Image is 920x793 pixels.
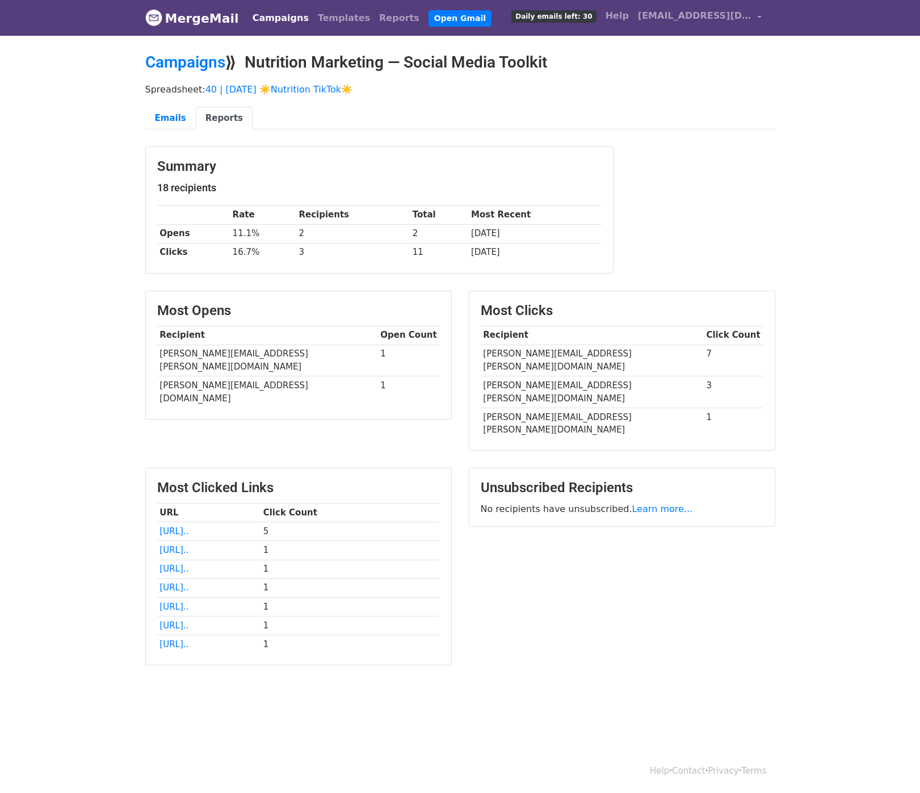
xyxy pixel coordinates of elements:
[159,545,188,555] a: [URL]..
[230,205,296,224] th: Rate
[159,582,188,593] a: [URL]..
[481,345,704,376] td: [PERSON_NAME][EMAIL_ADDRESS][PERSON_NAME][DOMAIN_NAME]
[157,326,378,345] th: Recipient
[296,205,410,224] th: Recipients
[157,345,378,376] td: [PERSON_NAME][EMAIL_ADDRESS][PERSON_NAME][DOMAIN_NAME]
[468,243,601,262] td: [DATE]
[481,303,763,319] h3: Most Clicks
[230,224,296,243] td: 11.1%
[261,616,440,635] td: 1
[261,522,440,541] td: 5
[248,7,313,30] a: Campaigns
[633,5,766,31] a: [EMAIL_ADDRESS][DOMAIN_NAME]
[313,7,375,30] a: Templates
[410,205,468,224] th: Total
[650,766,669,776] a: Help
[145,83,775,95] p: Spreadsheet:
[159,526,188,536] a: [URL]..
[468,205,601,224] th: Most Recent
[429,10,491,27] a: Open Gmail
[481,503,763,515] p: No recipients have unsubscribed.
[468,224,601,243] td: [DATE]
[230,243,296,262] td: 16.7%
[375,7,424,30] a: Reports
[704,345,763,376] td: 7
[145,6,239,30] a: MergeMail
[196,107,253,130] a: Reports
[157,158,602,175] h3: Summary
[261,560,440,578] td: 1
[157,376,378,408] td: [PERSON_NAME][EMAIL_ADDRESS][DOMAIN_NAME]
[157,504,261,522] th: URL
[481,408,704,439] td: [PERSON_NAME][EMAIL_ADDRESS][PERSON_NAME][DOMAIN_NAME]
[704,376,763,408] td: 3
[145,107,196,130] a: Emails
[261,578,440,597] td: 1
[410,243,468,262] td: 11
[296,243,410,262] td: 3
[638,9,751,23] span: [EMAIL_ADDRESS][DOMAIN_NAME]
[296,224,410,243] td: 2
[159,620,188,631] a: [URL]..
[261,541,440,560] td: 1
[511,10,596,23] span: Daily emails left: 30
[481,376,704,408] td: [PERSON_NAME][EMAIL_ADDRESS][PERSON_NAME][DOMAIN_NAME]
[378,376,440,408] td: 1
[481,480,763,496] h3: Unsubscribed Recipients
[261,635,440,653] td: 1
[159,639,188,649] a: [URL]..
[672,766,705,776] a: Contact
[157,243,230,262] th: Clicks
[157,480,440,496] h3: Most Clicked Links
[708,766,738,776] a: Privacy
[704,326,763,345] th: Click Count
[410,224,468,243] td: 2
[507,5,600,27] a: Daily emails left: 30
[145,9,162,26] img: MergeMail logo
[159,564,188,574] a: [URL]..
[205,84,352,95] a: 40 | [DATE] ☀️Nutrition TikTok☀️
[601,5,633,27] a: Help
[261,597,440,616] td: 1
[157,224,230,243] th: Opens
[378,326,440,345] th: Open Count
[145,53,775,72] h2: ⟫ Nutrition Marketing — Social Media Toolkit
[157,182,602,194] h5: 18 recipients
[157,303,440,319] h3: Most Opens
[378,345,440,376] td: 1
[741,766,766,776] a: Terms
[704,408,763,439] td: 1
[481,326,704,345] th: Recipient
[145,53,225,72] a: Campaigns
[261,504,440,522] th: Click Count
[159,602,188,612] a: [URL]..
[632,504,693,514] a: Learn more...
